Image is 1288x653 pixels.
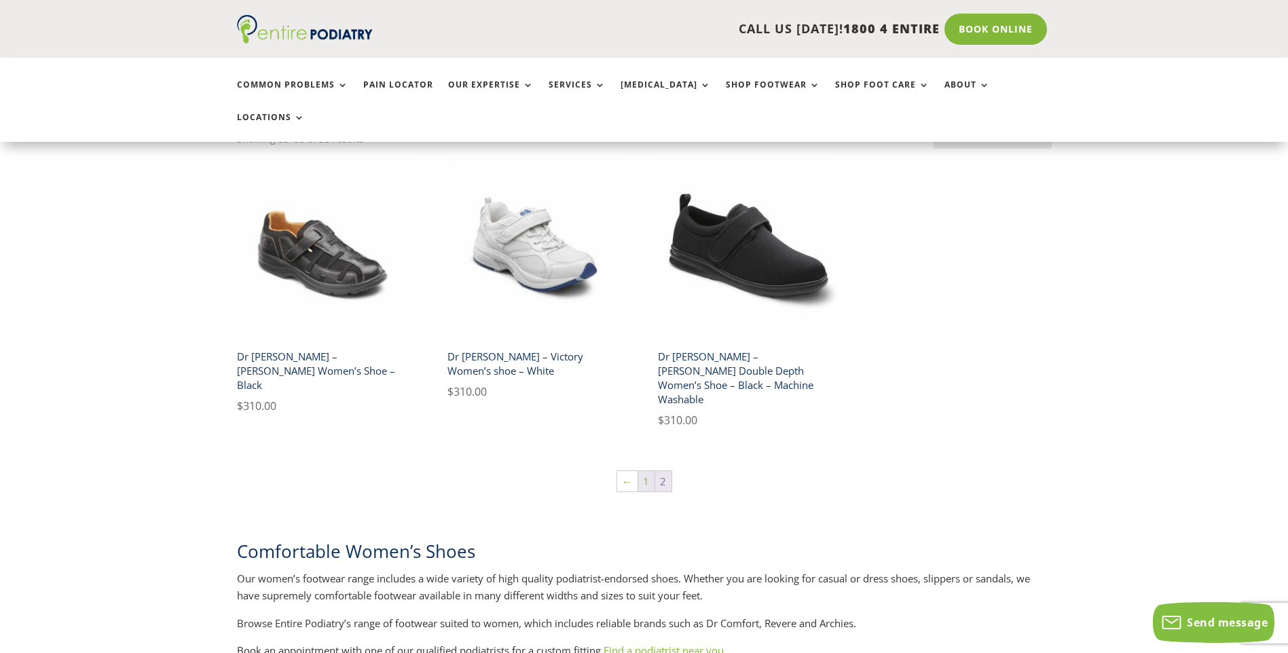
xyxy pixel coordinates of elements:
span: $ [237,398,243,413]
button: Send message [1153,602,1274,643]
bdi: 310.00 [237,398,276,413]
a: Dr Comfort Marla Women's Shoe BlackDr [PERSON_NAME] – [PERSON_NAME] Double Depth Women’s Shoe – B... [658,159,838,430]
span: Send message [1187,615,1268,630]
a: Shop Footwear [726,80,820,109]
a: About [944,80,990,109]
a: ← [617,471,638,491]
a: Book Online [944,14,1047,45]
span: $ [447,384,454,399]
p: CALL US [DATE]! [425,20,940,38]
p: Browse Entire Podiatry’s range of footwear suited to women, which includes reliable brands such a... [237,615,1052,643]
img: logo (1) [237,15,373,43]
a: Common Problems [237,80,348,109]
h2: Dr [PERSON_NAME] – [PERSON_NAME] Double Depth Women’s Shoe – Black – Machine Washable [658,344,838,411]
a: Our Expertise [448,80,534,109]
span: 1800 4 ENTIRE [843,20,940,37]
img: Dr Comfort Betty Women's Shoe Black [237,159,417,339]
span: Page 2 [655,471,671,491]
p: Our women’s footwear range includes a wide variety of high quality podiatrist-endorsed shoes. Whe... [237,570,1052,615]
a: Entire Podiatry [237,33,373,46]
a: Services [549,80,606,109]
a: Dr Comfort Victory Women's Athletic Shoe White VelcroDr [PERSON_NAME] – Victory Women’s shoe – Wh... [447,159,627,401]
img: Dr Comfort Marla Women's Shoe Black [658,159,838,339]
a: [MEDICAL_DATA] [621,80,711,109]
h2: Dr [PERSON_NAME] – [PERSON_NAME] Women’s Shoe – Black [237,344,417,397]
span: $ [658,413,664,428]
a: Locations [237,113,305,142]
a: Shop Foot Care [835,80,930,109]
a: Page 1 [638,471,655,491]
bdi: 310.00 [447,384,487,399]
bdi: 310.00 [658,413,697,428]
h2: Comfortable Women’s Shoes [237,539,1052,570]
a: Pain Locator [363,80,433,109]
a: Dr Comfort Betty Women's Shoe BlackDr [PERSON_NAME] – [PERSON_NAME] Women’s Shoe – Black $310.00 [237,159,417,415]
nav: Product Pagination [237,470,1052,498]
h2: Dr [PERSON_NAME] – Victory Women’s shoe – White [447,344,627,383]
img: Dr Comfort Victory Women's Athletic Shoe White Velcro [447,159,627,339]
